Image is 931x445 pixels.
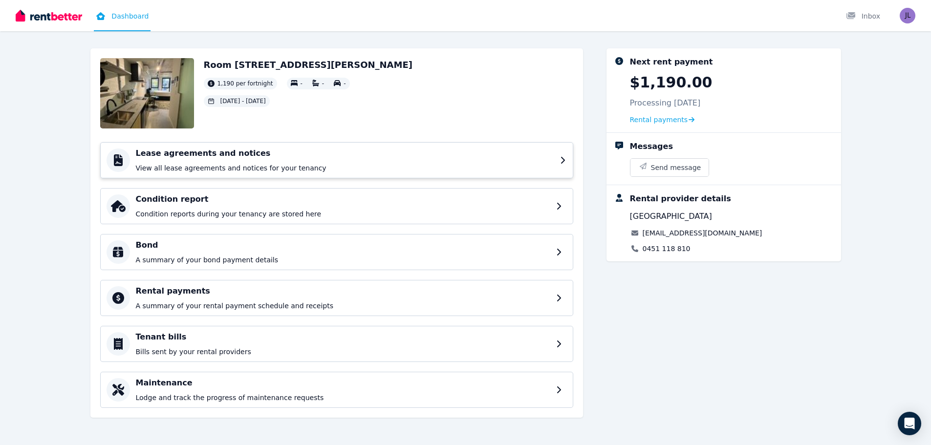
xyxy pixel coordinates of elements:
img: Jieyu Li [900,8,915,23]
p: A summary of your bond payment details [136,255,550,265]
div: Next rent payment [630,56,713,68]
p: Processing [DATE] [630,97,701,109]
h4: Lease agreements and notices [136,148,554,159]
div: Messages [630,141,673,152]
h4: Rental payments [136,285,550,297]
span: Send message [651,163,701,172]
span: - [322,80,324,87]
h4: Maintenance [136,377,550,389]
button: Send message [630,159,709,176]
a: 0451 118 810 [643,244,691,254]
a: [EMAIL_ADDRESS][DOMAIN_NAME] [643,228,762,238]
span: - [344,80,346,87]
p: View all lease agreements and notices for your tenancy [136,163,554,173]
h4: Condition report [136,193,550,205]
div: Rental provider details [630,193,731,205]
span: [DATE] - [DATE] [220,97,266,105]
div: Inbox [846,11,880,21]
h2: Room [STREET_ADDRESS][PERSON_NAME] [204,58,412,72]
p: Lodge and track the progress of maintenance requests [136,393,550,403]
span: Rental payments [630,115,688,125]
a: Rental payments [630,115,695,125]
p: $1,190.00 [630,74,713,91]
p: Bills sent by your rental providers [136,347,550,357]
span: 1,190 per fortnight [217,80,273,87]
img: Property Url [100,58,194,128]
span: - [301,80,303,87]
span: [GEOGRAPHIC_DATA] [630,211,712,222]
p: Condition reports during your tenancy are stored here [136,209,550,219]
div: Open Intercom Messenger [898,412,921,435]
h4: Bond [136,239,550,251]
p: A summary of your rental payment schedule and receipts [136,301,550,311]
h4: Tenant bills [136,331,550,343]
img: RentBetter [16,8,82,23]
